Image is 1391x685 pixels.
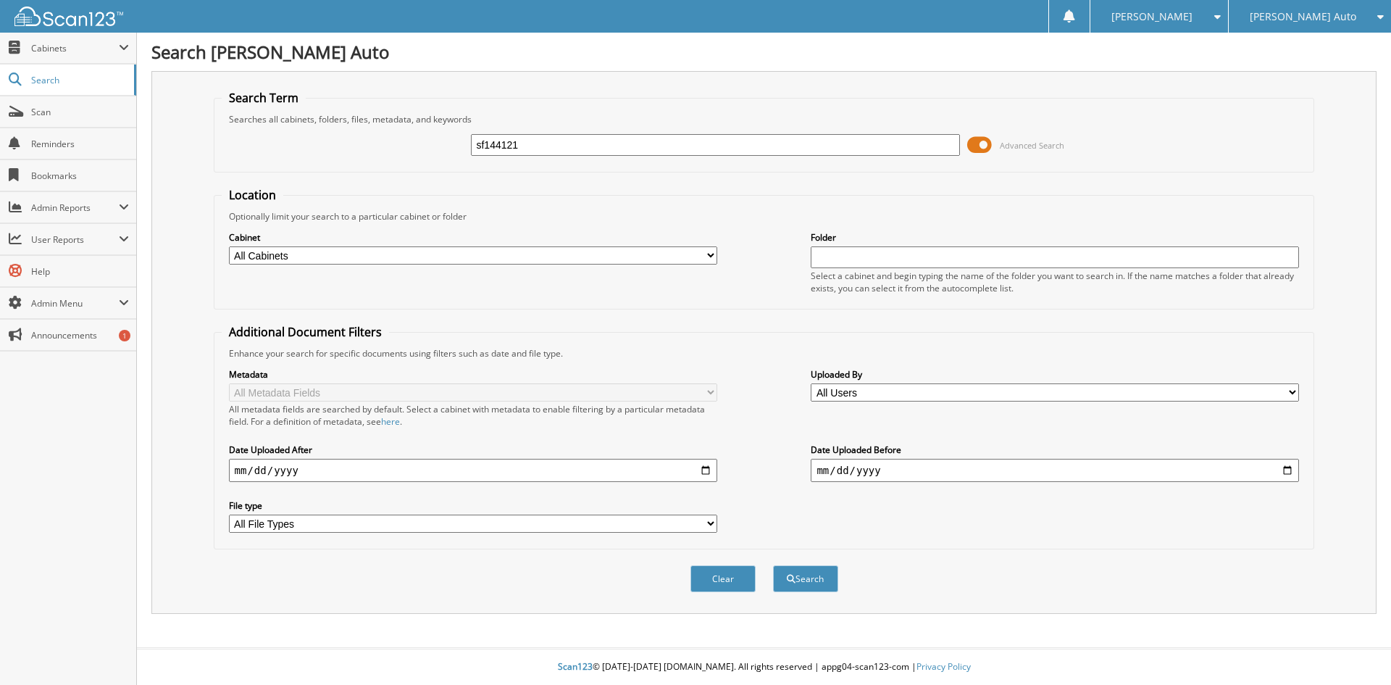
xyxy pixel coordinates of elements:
button: Search [773,565,838,592]
label: Metadata [229,368,717,381]
div: Select a cabinet and begin typing the name of the folder you want to search in. If the name match... [811,270,1299,294]
span: User Reports [31,233,119,246]
button: Clear [690,565,756,592]
iframe: Chat Widget [1319,615,1391,685]
legend: Search Term [222,90,306,106]
div: 1 [119,330,130,341]
a: here [381,415,400,428]
span: Advanced Search [1000,140,1064,151]
span: Reminders [31,138,129,150]
span: Bookmarks [31,170,129,182]
span: Scan [31,106,129,118]
span: [PERSON_NAME] Auto [1250,12,1356,21]
h1: Search [PERSON_NAME] Auto [151,40,1377,64]
span: Admin Menu [31,297,119,310]
input: end [811,459,1299,482]
div: Optionally limit your search to a particular cabinet or folder [222,210,1307,223]
label: Cabinet [229,231,717,244]
a: Privacy Policy [916,660,971,673]
span: Announcements [31,329,129,341]
span: Scan123 [558,660,593,673]
div: All metadata fields are searched by default. Select a cabinet with metadata to enable filtering b... [229,403,717,428]
span: Help [31,265,129,278]
div: Searches all cabinets, folders, files, metadata, and keywords [222,113,1307,125]
span: Admin Reports [31,202,119,214]
label: File type [229,499,717,512]
legend: Additional Document Filters [222,324,389,340]
label: Date Uploaded After [229,444,717,456]
label: Uploaded By [811,368,1299,381]
label: Folder [811,231,1299,244]
legend: Location [222,187,283,203]
label: Date Uploaded Before [811,444,1299,456]
img: scan123-logo-white.svg [14,7,123,26]
span: [PERSON_NAME] [1111,12,1192,21]
div: Enhance your search for specific documents using filters such as date and file type. [222,347,1307,360]
div: © [DATE]-[DATE] [DOMAIN_NAME]. All rights reserved | appg04-scan123-com | [137,649,1391,685]
span: Search [31,74,127,86]
span: Cabinets [31,42,119,54]
input: start [229,459,717,482]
